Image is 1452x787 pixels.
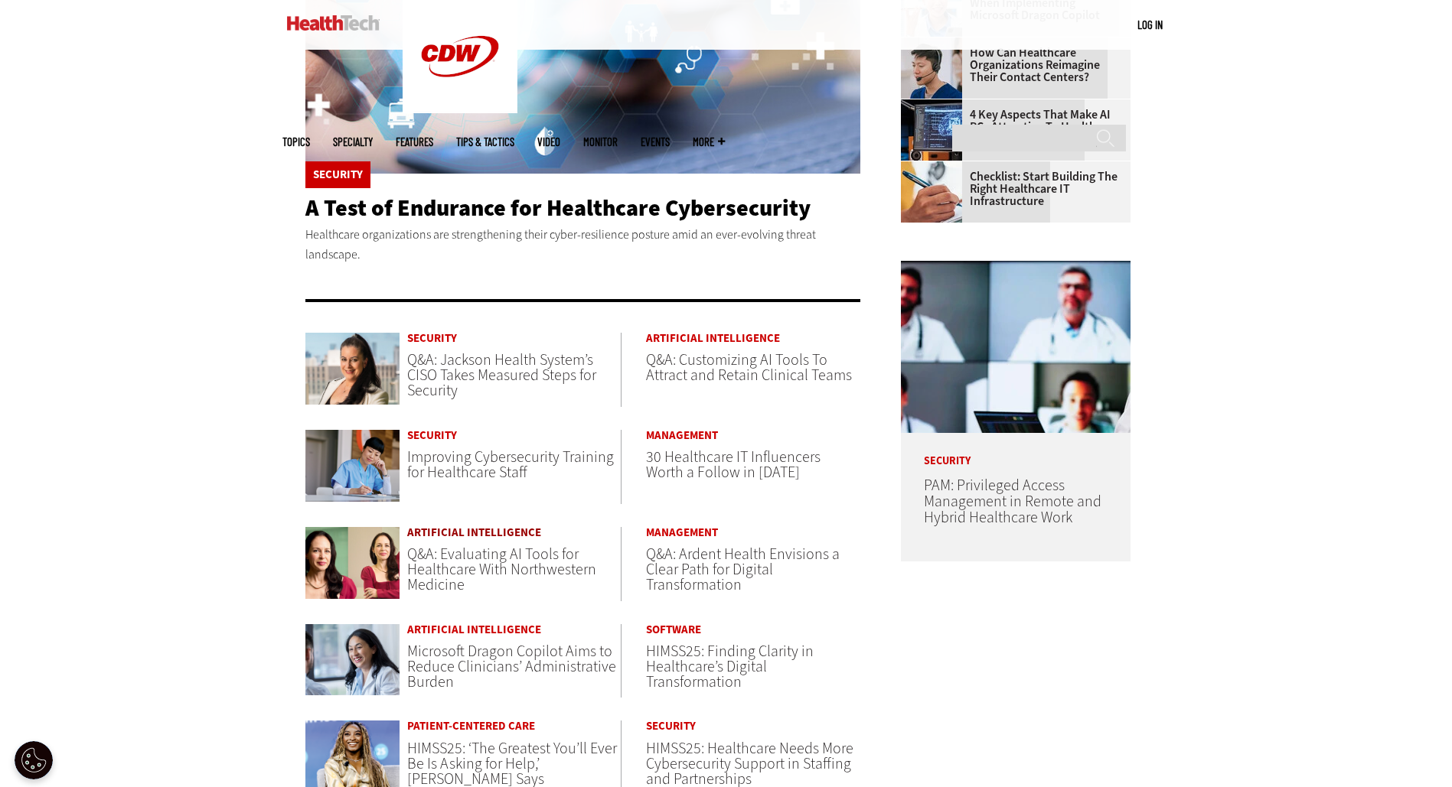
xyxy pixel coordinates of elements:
[901,171,1121,207] a: Checklist: Start Building the Right Healthcare IT Infrastructure
[901,161,962,223] img: Person with a clipboard checking a list
[305,225,861,264] p: Healthcare organizations are strengthening their cyber-resilience posture amid an ever-evolving t...
[333,136,373,148] span: Specialty
[407,720,621,732] a: Patient-Centered Care
[305,333,400,405] img: Connie Barrera
[646,544,840,595] a: Q&A: Ardent Health Envisions a Clear Path for Digital Transformation
[305,624,400,696] img: Doctor conversing with patient
[407,447,614,483] a: Improving Cybersecurity Training for Healthcare Staff
[646,447,821,483] a: 30 Healthcare IT Influencers Worth a Follow in [DATE]
[287,15,380,31] img: Home
[693,136,725,148] span: More
[924,475,1101,528] a: PAM: Privileged Access Management in Remote and Hybrid Healthcare Work
[901,433,1131,467] p: Security
[305,527,400,599] img: Hannah Koczka
[646,350,852,385] a: Q&A: Customizing AI Tools To Attract and Retain Clinical Teams
[646,527,860,538] a: Management
[646,430,860,441] a: Management
[407,333,621,344] a: Security
[407,544,596,595] a: Q&A: Evaluating AI Tools for Healthcare With Northwestern Medicine
[1137,18,1163,31] a: Log in
[305,430,400,502] img: nurse studying on computer
[456,136,514,148] a: Tips & Tactics
[15,741,53,779] button: Open Preferences
[407,527,621,538] a: Artificial Intelligence
[901,161,970,174] a: Person with a clipboard checking a list
[901,261,1131,433] img: remote call with care team
[396,136,433,148] a: Features
[901,99,962,161] img: Desktop monitor with brain AI concept
[407,624,621,636] a: Artificial Intelligence
[646,333,860,344] a: Artificial Intelligence
[646,641,814,692] a: HIMSS25: Finding Clarity in Healthcare’s Digital Transformation
[282,136,310,148] span: Topics
[641,136,670,148] a: Events
[407,641,616,692] a: Microsoft Dragon Copilot Aims to Reduce Clinicians’ Administrative Burden
[15,741,53,779] div: Cookie Settings
[1137,17,1163,33] div: User menu
[407,350,596,401] a: Q&A: Jackson Health System’s CISO Takes Measured Steps for Security
[305,193,811,223] a: A Test of Endurance for Healthcare Cybersecurity
[407,430,621,441] a: Security
[403,101,517,117] a: CDW
[537,136,560,148] a: Video
[646,720,860,732] a: Security
[583,136,618,148] a: MonITor
[313,169,363,180] a: Security
[646,624,860,636] a: Software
